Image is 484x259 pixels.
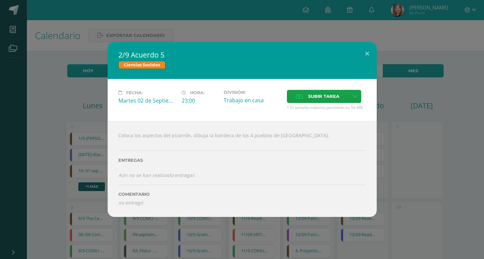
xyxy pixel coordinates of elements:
[118,61,165,69] span: Ciencias Sociales
[118,199,143,206] i: no entregó
[182,97,218,104] div: 23:00
[287,105,366,110] span: * El tamaño máximo permitido es 50 MB
[308,90,339,103] span: Subir tarea
[358,42,377,65] button: Close (Esc)
[126,90,143,95] span: Fecha:
[118,158,366,163] label: Entregas
[118,97,176,104] div: Martes 02 de Septiembre
[108,121,377,217] div: Coloca los aspectos del pizarrón, dibuja la bandera de los 4 pueblos de [GEOGRAPHIC_DATA].
[118,50,366,60] h2: 2/9 Acuerdo 5
[224,97,282,104] div: Trabajo en casa
[224,90,282,95] label: División:
[118,192,366,197] label: Comentario
[118,172,194,178] i: Aún no se han realizado entregas
[190,90,204,95] span: Hora:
